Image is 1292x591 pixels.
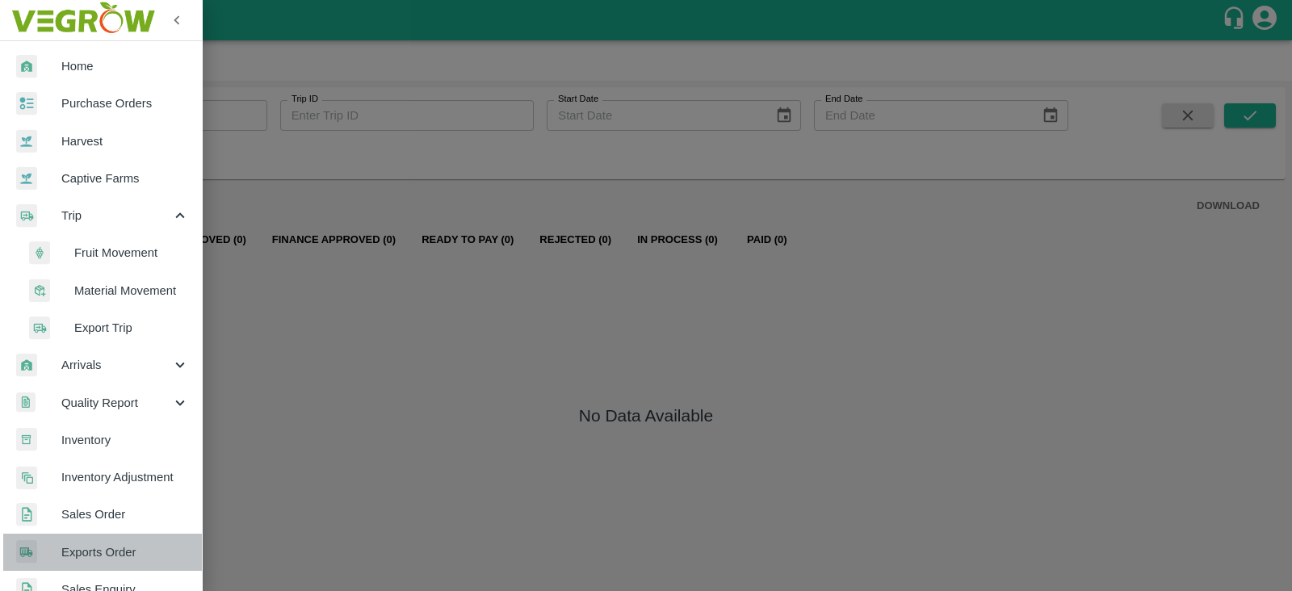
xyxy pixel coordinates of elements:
[16,129,37,153] img: harvest
[61,57,189,75] span: Home
[61,394,171,412] span: Quality Report
[13,234,202,271] a: fruitFruit Movement
[16,55,37,78] img: whArrival
[61,543,189,561] span: Exports Order
[61,132,189,150] span: Harvest
[61,170,189,187] span: Captive Farms
[16,92,37,115] img: reciept
[16,204,37,228] img: delivery
[29,279,50,303] img: material
[74,319,189,337] span: Export Trip
[16,354,37,377] img: whArrival
[61,505,189,523] span: Sales Order
[16,428,37,451] img: whInventory
[61,356,171,374] span: Arrivals
[61,431,189,449] span: Inventory
[61,468,189,486] span: Inventory Adjustment
[74,244,189,262] span: Fruit Movement
[16,166,37,191] img: harvest
[29,316,50,340] img: delivery
[61,207,171,224] span: Trip
[16,540,37,564] img: shipments
[29,241,50,265] img: fruit
[74,282,189,300] span: Material Movement
[16,466,37,489] img: inventory
[16,503,37,526] img: sales
[61,94,189,112] span: Purchase Orders
[13,272,202,309] a: materialMaterial Movement
[16,392,36,413] img: qualityReport
[13,309,202,346] a: deliveryExport Trip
